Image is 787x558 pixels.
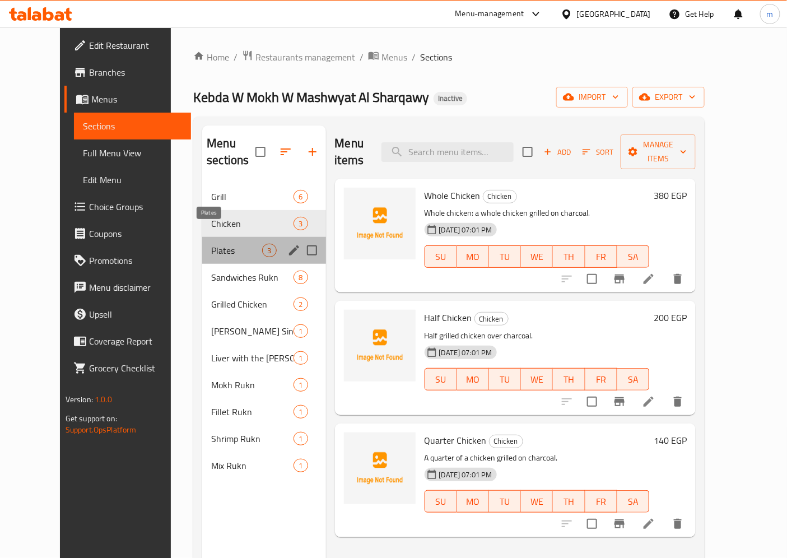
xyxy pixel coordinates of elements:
[654,310,687,325] h6: 200 EGP
[455,7,524,21] div: Menu-management
[64,193,192,220] a: Choice Groups
[234,50,238,64] li: /
[211,459,294,472] span: Mix Rukn
[272,138,299,165] span: Sort sections
[590,371,613,388] span: FR
[434,92,467,105] div: Inactive
[193,50,705,64] nav: breadcrumb
[654,188,687,203] h6: 380 EGP
[95,392,112,407] span: 1.0.0
[286,242,302,259] button: edit
[483,190,516,203] span: Chicken
[583,146,613,159] span: Sort
[344,310,416,382] img: Half Chicken
[294,351,308,365] div: items
[474,312,509,325] div: Chicken
[211,297,294,311] span: Grilled Chicken
[202,345,325,371] div: Liver with the [PERSON_NAME]1
[64,328,192,355] a: Coverage Report
[211,324,294,338] span: [PERSON_NAME] Sinih
[211,432,294,445] div: Shrimp Rukn
[381,142,514,162] input: search
[249,140,272,164] span: Select all sections
[294,271,308,284] div: items
[381,50,407,64] span: Menus
[525,371,548,388] span: WE
[74,139,192,166] a: Full Menu View
[211,217,294,230] span: Chicken
[294,353,307,364] span: 1
[430,371,453,388] span: SU
[622,249,645,265] span: SA
[435,469,497,480] span: [DATE] 07:01 PM
[262,244,276,257] div: items
[556,87,628,108] button: import
[585,490,617,513] button: FR
[64,355,192,382] a: Grocery Checklist
[202,237,325,264] div: Plates3edit
[294,432,308,445] div: items
[294,407,307,417] span: 1
[621,134,696,169] button: Manage items
[89,66,183,79] span: Branches
[521,245,553,268] button: WE
[475,313,508,325] span: Chicken
[89,361,183,375] span: Grocery Checklist
[202,264,325,291] div: Sandwiches Rukn8
[294,192,307,202] span: 6
[202,183,325,210] div: Grill6
[294,405,308,418] div: items
[91,92,183,106] span: Menus
[489,368,521,390] button: TU
[211,351,294,365] span: Liver with the [PERSON_NAME]
[521,368,553,390] button: WE
[425,490,457,513] button: SU
[64,301,192,328] a: Upsell
[525,249,548,265] span: WE
[590,494,613,510] span: FR
[622,494,645,510] span: SA
[557,249,580,265] span: TH
[211,244,262,257] span: Plates
[202,452,325,479] div: Mix Rukn1
[202,210,325,237] div: Chicken3
[294,190,308,203] div: items
[211,378,294,392] span: Mokh Rukn
[294,459,308,472] div: items
[557,371,580,388] span: TH
[580,390,604,413] span: Select to update
[457,245,489,268] button: MO
[580,512,604,536] span: Select to update
[64,59,192,86] a: Branches
[294,461,307,471] span: 1
[89,39,183,52] span: Edit Restaurant
[489,490,521,513] button: TU
[74,113,192,139] a: Sections
[553,490,585,513] button: TH
[577,8,651,20] div: [GEOGRAPHIC_DATA]
[585,245,617,268] button: FR
[630,138,687,166] span: Manage items
[489,245,521,268] button: TU
[430,249,453,265] span: SU
[344,188,416,259] img: Whole Chicken
[430,494,453,510] span: SU
[74,166,192,193] a: Edit Menu
[211,190,294,203] span: Grill
[435,225,497,235] span: [DATE] 07:01 PM
[89,200,183,213] span: Choice Groups
[193,85,429,110] span: Kebda W Mokh W Mashwyat Al Sharqawy
[565,90,619,104] span: import
[89,281,183,294] span: Menu disclaimer
[493,371,516,388] span: TU
[211,271,294,284] span: Sandwiches Rukn
[489,435,523,448] div: Chicken
[335,135,369,169] h2: Menu items
[462,249,485,265] span: MO
[664,266,691,292] button: delete
[617,368,649,390] button: SA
